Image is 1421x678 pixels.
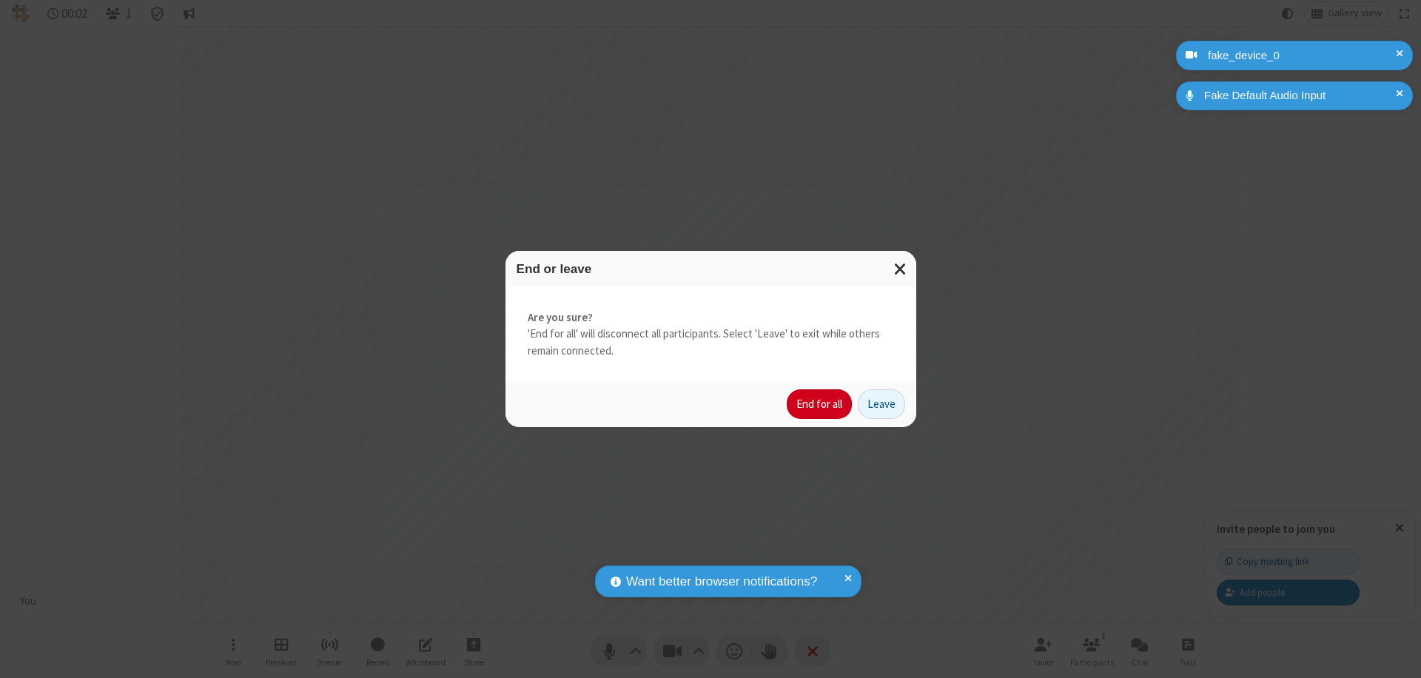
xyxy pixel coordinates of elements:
[787,389,852,419] button: End for all
[1199,87,1402,104] div: Fake Default Audio Input
[858,389,905,419] button: Leave
[505,287,916,382] div: 'End for all' will disconnect all participants. Select 'Leave' to exit while others remain connec...
[528,309,894,326] strong: Are you sure?
[626,572,817,591] span: Want better browser notifications?
[885,251,916,287] button: Close modal
[517,262,905,276] h3: End or leave
[1203,47,1402,64] div: fake_device_0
